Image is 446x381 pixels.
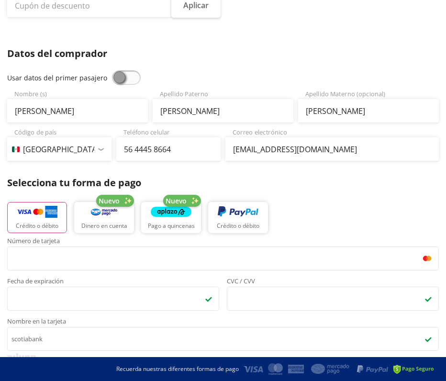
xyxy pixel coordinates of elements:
[424,295,432,303] img: checkmark
[7,99,148,123] input: Nombre (s)
[7,73,107,82] span: Usar datos del primer pasajero
[7,318,439,327] span: Nombre en la tarjeta
[116,137,221,161] input: Teléfono celular
[217,222,259,230] p: Crédito o débito
[7,176,439,190] p: Selecciona tu forma de pago
[7,353,36,362] img: svg+xml;base64,PD94bWwgdmVyc2lvbj0iMS4wIiBlbmNvZGluZz0iVVRGLTgiPz4KPHN2ZyB3aWR0aD0iMzk2cHgiIGhlaW...
[81,222,127,230] p: Dinero en cuenta
[227,278,439,287] span: CVC / CVV
[7,327,439,351] input: Nombre en la tarjetacheckmark
[11,290,215,308] iframe: Iframe de la fecha de caducidad de la tarjeta asegurada
[11,249,435,268] iframe: Iframe del número de tarjeta asegurada
[166,196,187,206] span: Nuevo
[231,290,435,308] iframe: Iframe del código de seguridad de la tarjeta asegurada
[12,146,20,152] img: MX
[7,202,67,233] button: Crédito o débito
[298,99,439,123] input: Apellido Materno (opcional)
[421,254,434,263] img: mc
[7,46,439,61] p: Datos del comprador
[99,196,120,206] span: Nuevo
[424,335,432,343] img: checkmark
[74,202,134,233] button: Dinero en cuenta
[205,295,212,303] img: checkmark
[208,202,268,233] button: Crédito o débito
[7,278,219,287] span: Fecha de expiración
[116,365,239,373] p: Recuerda nuestras diferentes formas de pago
[141,202,201,233] button: Pago a quincenas
[16,222,58,230] p: Crédito o débito
[153,99,293,123] input: Apellido Paterno
[225,137,439,161] input: Correo electrónico
[7,238,439,247] span: Número de tarjeta
[148,222,195,230] p: Pago a quincenas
